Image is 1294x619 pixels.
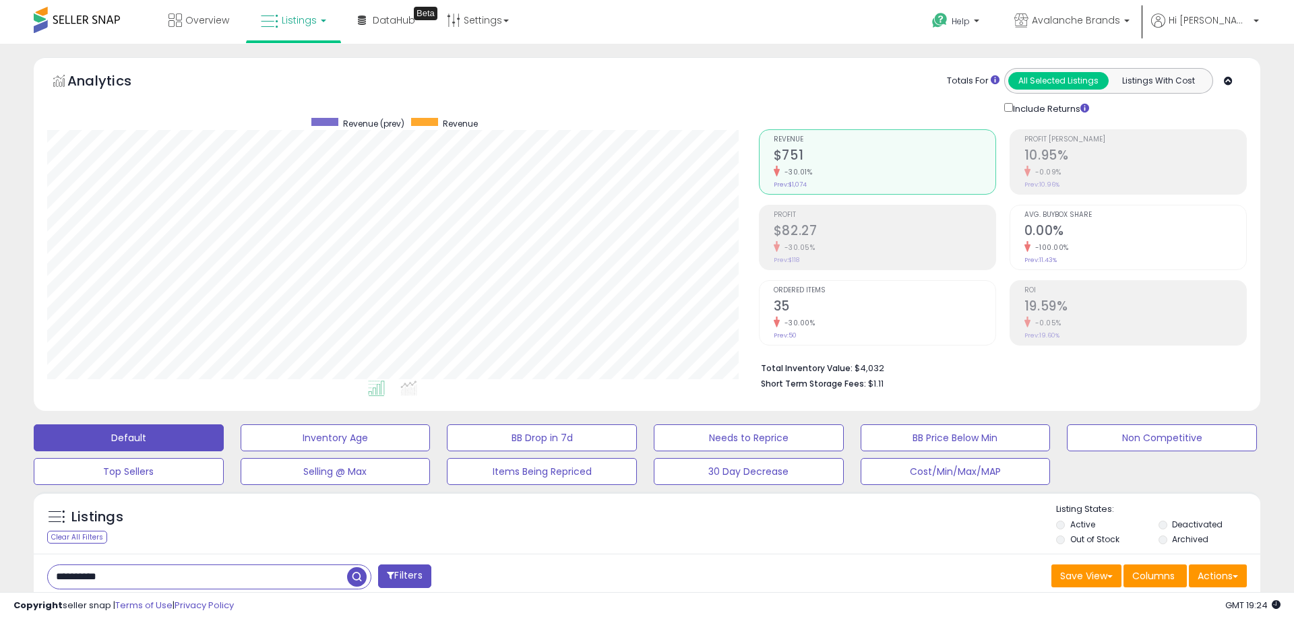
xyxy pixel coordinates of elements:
[373,13,415,27] span: DataHub
[115,599,173,612] a: Terms of Use
[654,424,844,451] button: Needs to Reprice
[1024,181,1059,189] small: Prev: 10.96%
[1024,298,1246,317] h2: 19.59%
[1151,13,1259,44] a: Hi [PERSON_NAME]
[780,167,813,177] small: -30.01%
[1024,256,1057,264] small: Prev: 11.43%
[185,13,229,27] span: Overview
[774,136,995,143] span: Revenue
[1030,242,1069,253] small: -100.00%
[654,458,844,485] button: 30 Day Decrease
[1024,331,1059,339] small: Prev: 19.60%
[774,256,799,264] small: Prev: $118
[1169,13,1250,27] span: Hi [PERSON_NAME]
[774,181,807,189] small: Prev: $1,074
[443,118,478,129] span: Revenue
[343,118,404,129] span: Revenue (prev)
[1132,569,1175,583] span: Columns
[13,599,234,612] div: seller snap | |
[861,458,1051,485] button: Cost/Min/Max/MAP
[947,75,999,88] div: Totals For
[414,7,437,20] div: Tooltip anchor
[1189,564,1247,587] button: Actions
[774,331,797,339] small: Prev: 50
[13,599,63,612] strong: Copyright
[761,362,853,374] b: Total Inventory Value:
[1225,599,1281,612] span: 2025-09-16 19:24 GMT
[774,287,995,294] span: Ordered Items
[1024,136,1246,143] span: Profit [PERSON_NAME]
[175,599,234,612] a: Privacy Policy
[282,13,317,27] span: Listings
[868,377,884,390] span: $1.11
[774,223,995,241] h2: $82.27
[921,2,993,44] a: Help
[34,424,224,451] button: Default
[1123,564,1187,587] button: Columns
[780,242,815,253] small: -30.05%
[1172,533,1208,545] label: Archived
[774,298,995,317] h2: 35
[774,148,995,166] h2: $751
[994,100,1105,116] div: Include Returns
[780,318,815,328] small: -30.00%
[1032,13,1120,27] span: Avalanche Brands
[761,359,1237,375] li: $4,032
[1172,519,1223,530] label: Deactivated
[1070,519,1095,530] label: Active
[1108,72,1208,90] button: Listings With Cost
[1024,287,1246,294] span: ROI
[861,424,1051,451] button: BB Price Below Min
[1024,211,1246,219] span: Avg. Buybox Share
[447,424,637,451] button: BB Drop in 7d
[931,12,948,29] i: Get Help
[1067,424,1257,451] button: Non Competitive
[952,15,970,27] span: Help
[1024,223,1246,241] h2: 0.00%
[447,458,637,485] button: Items Being Repriced
[1070,533,1119,545] label: Out of Stock
[1051,564,1121,587] button: Save View
[47,531,107,544] div: Clear All Filters
[71,508,123,527] h5: Listings
[34,458,224,485] button: Top Sellers
[1030,167,1061,177] small: -0.09%
[1030,318,1061,328] small: -0.05%
[378,564,431,588] button: Filters
[1024,148,1246,166] h2: 10.95%
[1056,503,1260,516] p: Listing States:
[241,458,431,485] button: Selling @ Max
[241,424,431,451] button: Inventory Age
[67,71,158,94] h5: Analytics
[761,378,866,389] b: Short Term Storage Fees:
[774,211,995,219] span: Profit
[1008,72,1109,90] button: All Selected Listings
